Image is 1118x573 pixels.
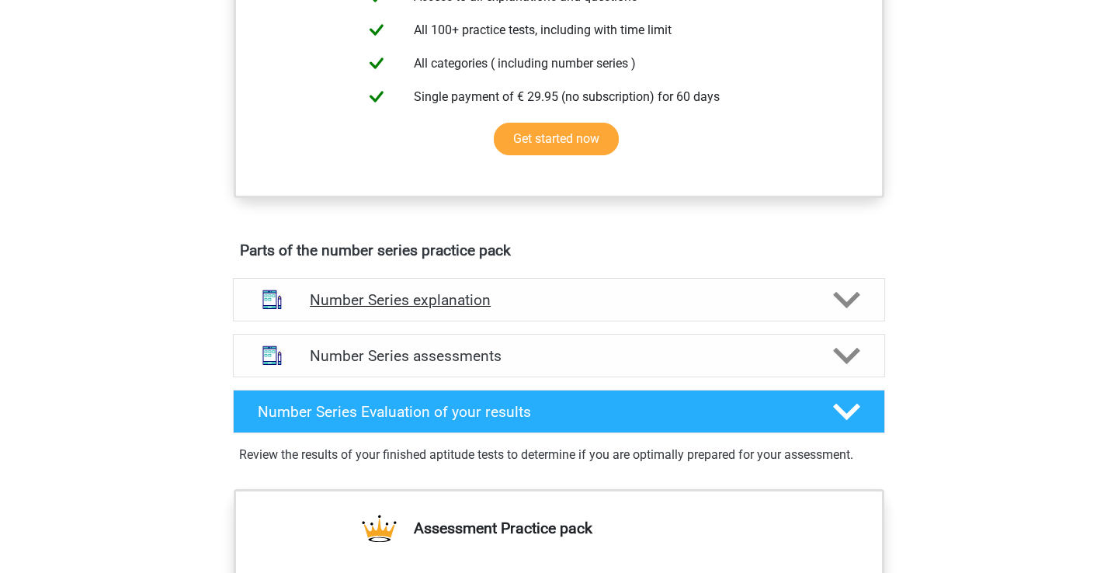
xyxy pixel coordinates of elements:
[227,278,891,321] a: explanations Number Series explanation
[310,291,808,309] h4: Number Series explanation
[252,335,292,375] img: number series assessments
[494,123,619,155] a: Get started now
[240,241,878,259] h4: Parts of the number series practice pack
[239,446,879,464] p: Review the results of your finished aptitude tests to determine if you are optimally prepared for...
[258,403,808,421] h4: Number Series Evaluation of your results
[310,347,808,365] h4: Number Series assessments
[252,280,292,319] img: number series explanations
[227,390,891,433] a: Number Series Evaluation of your results
[227,334,891,377] a: assessments Number Series assessments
